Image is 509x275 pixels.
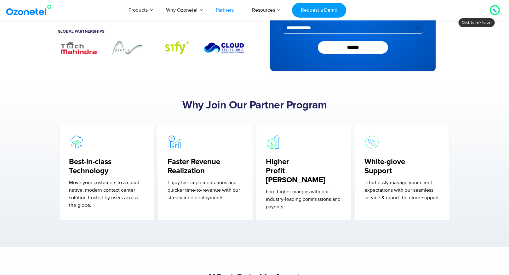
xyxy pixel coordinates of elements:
[292,3,346,18] a: Request a Demo
[106,40,148,55] div: 4 / 7
[203,40,245,55] img: CloubTech
[203,40,245,55] div: 6 / 7
[266,157,342,184] h5: Higher Profit [PERSON_NAME]
[58,99,451,112] h2: Why Join Our Partner Program
[168,179,243,201] p: Enjoy fast implementations and quicker time-to-revenue with our streamlined deployments.
[266,188,342,211] p: Earn higher margins with our industry-leading commissions and payouts.
[69,157,145,176] h5: Best-in-class Technology
[155,40,197,55] img: Sify
[364,157,440,176] h5: White-glove Support
[58,40,100,55] div: 3 / 7
[106,40,148,55] img: Stetig
[155,40,197,55] div: 5 / 7
[69,179,145,209] p: Move your customers to a cloud-native, modern contact center solution trusted by users across the...
[58,40,100,55] img: TechMahindra
[168,157,243,176] h5: Faster Revenue Realization
[58,40,245,55] div: Image Carousel
[58,30,245,34] h5: Global Partnerships
[364,179,440,201] p: Effortlessly manage your client expectations with our seamless service & round-the-clock support.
